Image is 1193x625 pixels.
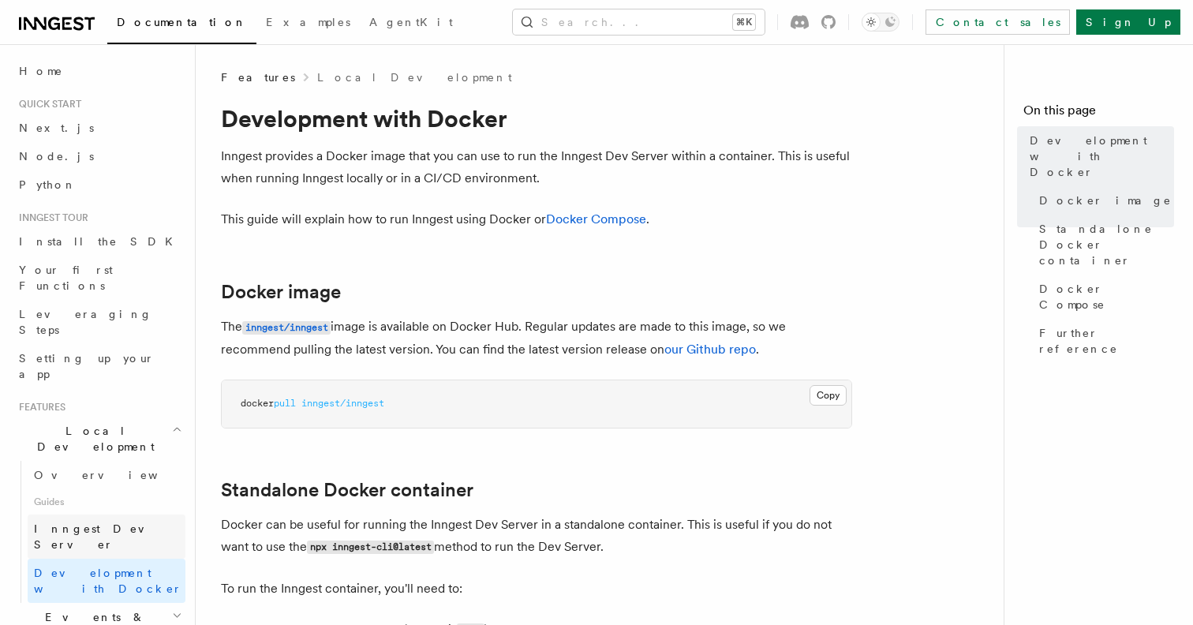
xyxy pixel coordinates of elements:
[926,9,1070,35] a: Contact sales
[13,57,185,85] a: Home
[1039,221,1174,268] span: Standalone Docker container
[242,319,331,334] a: inngest/inngest
[317,69,512,85] a: Local Development
[221,479,473,501] a: Standalone Docker container
[241,398,274,409] span: docker
[19,352,155,380] span: Setting up your app
[221,104,852,133] h1: Development with Docker
[13,98,81,110] span: Quick start
[301,398,384,409] span: inngest/inngest
[13,417,185,461] button: Local Development
[1033,275,1174,319] a: Docker Compose
[221,514,852,559] p: Docker can be useful for running the Inngest Dev Server in a standalone container. This is useful...
[810,385,847,406] button: Copy
[862,13,899,32] button: Toggle dark mode
[28,461,185,489] a: Overview
[1023,101,1174,126] h4: On this page
[19,308,152,336] span: Leveraging Steps
[221,145,852,189] p: Inngest provides a Docker image that you can use to run the Inngest Dev Server within a container...
[369,16,453,28] span: AgentKit
[256,5,360,43] a: Examples
[28,515,185,559] a: Inngest Dev Server
[107,5,256,44] a: Documentation
[307,541,434,554] code: npx inngest-cli@latest
[733,14,755,30] kbd: ⌘K
[1033,215,1174,275] a: Standalone Docker container
[1039,193,1172,208] span: Docker image
[28,489,185,515] span: Guides
[513,9,765,35] button: Search...⌘K
[19,150,94,163] span: Node.js
[221,69,295,85] span: Features
[19,264,113,292] span: Your first Functions
[274,398,296,409] span: pull
[13,256,185,300] a: Your first Functions
[221,316,852,361] p: The image is available on Docker Hub. Regular updates are made to this image, so we recommend pul...
[19,178,77,191] span: Python
[13,211,88,224] span: Inngest tour
[117,16,247,28] span: Documentation
[242,321,331,335] code: inngest/inngest
[546,211,646,226] a: Docker Compose
[1039,325,1174,357] span: Further reference
[221,281,341,303] a: Docker image
[1039,281,1174,312] span: Docker Compose
[19,63,63,79] span: Home
[34,522,169,551] span: Inngest Dev Server
[13,300,185,344] a: Leveraging Steps
[1030,133,1174,180] span: Development with Docker
[266,16,350,28] span: Examples
[1076,9,1180,35] a: Sign Up
[1023,126,1174,186] a: Development with Docker
[34,567,182,595] span: Development with Docker
[13,227,185,256] a: Install the SDK
[221,578,852,600] p: To run the Inngest container, you'll need to:
[1033,319,1174,363] a: Further reference
[13,344,185,388] a: Setting up your app
[13,423,172,455] span: Local Development
[664,342,756,357] a: our Github repo
[34,469,196,481] span: Overview
[19,235,182,248] span: Install the SDK
[221,208,852,230] p: This guide will explain how to run Inngest using Docker or .
[360,5,462,43] a: AgentKit
[13,401,65,414] span: Features
[13,461,185,603] div: Local Development
[13,114,185,142] a: Next.js
[19,122,94,134] span: Next.js
[1033,186,1174,215] a: Docker image
[13,170,185,199] a: Python
[28,559,185,603] a: Development with Docker
[13,142,185,170] a: Node.js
